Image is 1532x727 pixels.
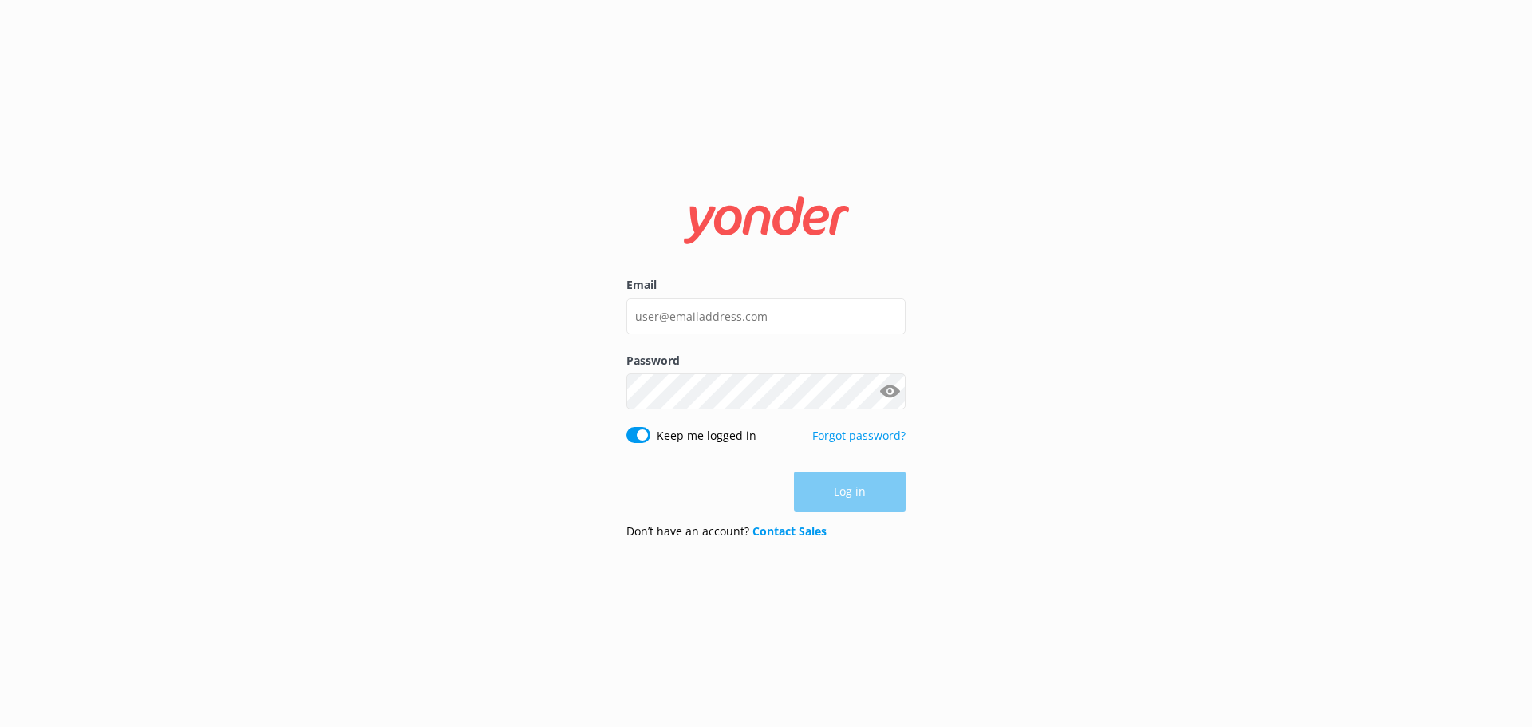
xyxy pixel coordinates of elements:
[752,524,827,539] a: Contact Sales
[657,427,756,444] label: Keep me logged in
[626,298,906,334] input: user@emailaddress.com
[626,523,827,540] p: Don’t have an account?
[874,376,906,408] button: Show password
[812,428,906,443] a: Forgot password?
[626,352,906,369] label: Password
[626,276,906,294] label: Email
